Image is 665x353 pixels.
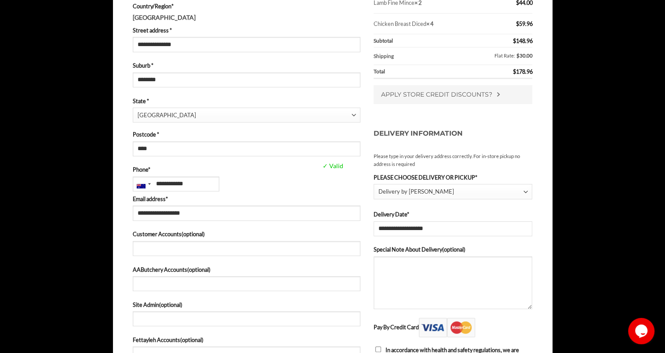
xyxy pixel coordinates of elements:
iframe: chat widget [628,318,656,344]
span: (optional) [442,246,465,253]
label: Flat Rate: [433,50,532,62]
img: Pay By Credit Card [419,318,475,337]
bdi: 148.96 [512,37,532,44]
span: (optional) [180,336,203,343]
th: Total [374,65,479,79]
td: Chicken Breast Diced [374,14,479,34]
bdi: 178.96 [512,68,532,75]
th: Subtotal [374,34,479,47]
span: New South Wales [138,108,352,122]
span: ✓ Valid [320,161,407,171]
span: (optional) [187,266,211,273]
label: Postcode [133,130,360,139]
strong: × 4 [426,20,433,27]
th: Shipping [374,47,431,65]
label: State [133,97,360,105]
label: Street address [133,26,360,35]
span: $ [512,37,516,44]
label: Email address [133,195,360,203]
span: (optional) [159,301,182,308]
span: $ [512,68,516,75]
span: (optional) [182,231,205,238]
strong: [GEOGRAPHIC_DATA] [133,14,196,21]
label: Suburb [133,61,360,70]
input: In accordance with health and safety regulations, we are unable to leave fresh produce unattended... [375,346,381,352]
span: Delivery by Abu Ahmad Butchery [378,184,523,199]
bdi: 30.00 [516,53,532,58]
span: $ [516,20,519,27]
label: Customer Accounts [133,230,360,238]
label: Phone [133,165,360,174]
label: Country/Region [133,2,360,11]
span: State [133,108,360,122]
div: Australia: +61 [133,177,153,191]
img: Checkout [497,92,500,97]
span: Delivery by Abu Ahmad Butchery [374,184,533,199]
label: AAButchery Accounts [133,265,360,274]
label: PLEASE CHOOSE DELIVERY OR PICKUP [374,173,533,182]
span: $ [516,53,519,58]
label: Site Admin [133,300,360,309]
h3: Delivery Information [374,119,533,148]
label: Delivery Date [374,210,533,219]
small: Please type in your delivery address correctly. For in-store pickup no address is required [374,152,533,168]
bdi: 59.96 [516,20,532,27]
label: Special Note About Delivery [374,245,533,254]
label: Pay By Credit Card [374,324,475,331]
span: Apply store credit discounts? [381,90,492,98]
label: Fettayleh Accounts [133,335,360,344]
